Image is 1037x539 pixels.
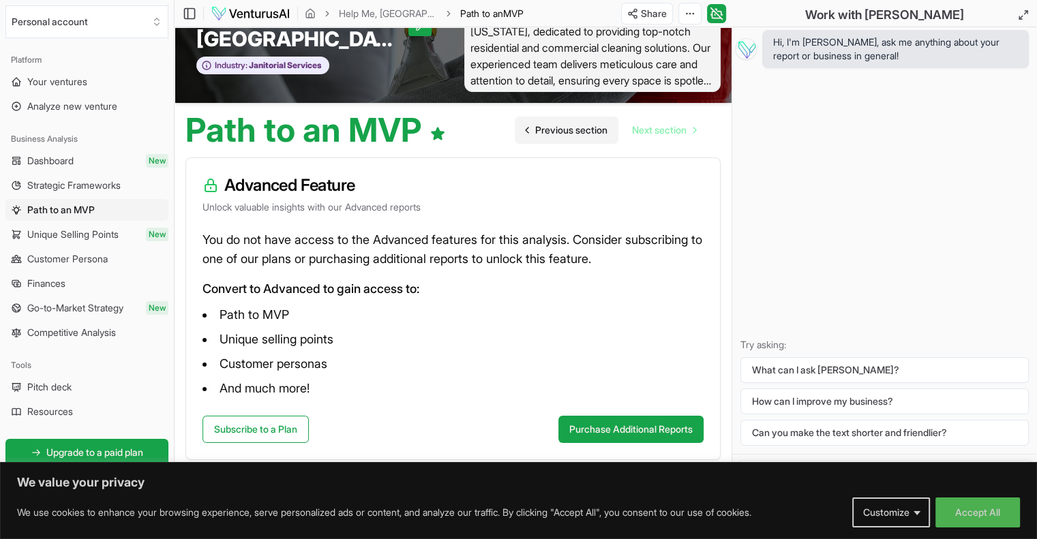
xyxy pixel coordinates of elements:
a: Subscribe to a Plan [202,416,309,443]
li: And much more! [202,378,704,399]
span: Path to an [460,7,503,19]
p: We value your privacy [17,474,1020,491]
a: DashboardNew [5,150,168,172]
li: Customer personas [202,353,704,375]
div: Platform [5,49,168,71]
span: New [146,228,168,241]
span: Share [641,7,667,20]
a: Go to next page [621,117,707,144]
button: Customize [852,497,930,527]
span: Go-to-Market Strategy [27,301,123,315]
span: Competitive Analysis [27,326,116,339]
button: Select an organization [5,5,168,38]
a: Finances [5,273,168,294]
p: Unlock valuable insights with our Advanced reports [202,200,704,214]
button: Share [621,3,673,25]
p: Try asking: [740,338,1029,352]
a: Your ventures [5,71,168,93]
a: Pitch deck [5,376,168,398]
h2: Work with [PERSON_NAME] [805,5,964,25]
span: New [146,154,168,168]
a: Unique Selling PointsNew [5,224,168,245]
button: Purchase Additional Reports [558,416,704,443]
button: What can I ask [PERSON_NAME]? [740,357,1029,383]
a: Help Me, [GEOGRAPHIC_DATA] [339,7,437,20]
span: New [146,301,168,315]
p: Convert to Advanced to gain access to: [202,279,704,298]
span: Next section [632,123,687,137]
p: You do not have access to the Advanced features for this analysis. Consider subscribing to one of... [202,230,704,268]
span: Path to anMVP [460,7,524,20]
a: Analyze new venture [5,95,168,117]
h3: Advanced Feature [202,174,704,196]
nav: breadcrumb [305,7,524,20]
nav: pagination [515,117,707,144]
img: Vera [735,38,757,60]
button: Industry:Janitorial Services [196,57,329,75]
a: Path to an MVP [5,199,168,221]
li: Unique selling points [202,328,704,350]
button: Can you make the text shorter and friendlier? [740,420,1029,446]
span: Customer Persona [27,252,108,266]
span: Pitch deck [27,380,72,394]
span: Industry: [215,60,247,71]
span: Unique Selling Points [27,228,119,241]
a: Go-to-Market StrategyNew [5,297,168,319]
p: We use cookies to enhance your browsing experience, serve personalized ads or content, and analyz... [17,504,751,521]
span: Dashboard [27,154,74,168]
h1: Path to an MVP [185,114,446,147]
a: Upgrade to a paid plan [5,439,168,466]
div: Tools [5,354,168,376]
a: Competitive Analysis [5,322,168,343]
span: Previous section [535,123,607,137]
div: Business Analysis [5,128,168,150]
a: Go to previous page [515,117,618,144]
a: Resources [5,401,168,422]
button: How can I improve my business? [740,388,1029,414]
img: logo [211,5,290,22]
a: Customer Persona [5,248,168,270]
span: Janitorial Services [247,60,322,71]
span: Hi, I'm [PERSON_NAME], ask me anything about your report or business in general! [773,35,1018,63]
span: Strategic Frameworks [27,179,121,192]
span: Path to an MVP [27,203,95,217]
span: Your ventures [27,75,87,89]
button: Accept All [935,497,1020,527]
span: Analyze new venture [27,99,117,113]
a: Strategic Frameworks [5,174,168,196]
li: Path to MVP [202,304,704,326]
span: Finances [27,277,65,290]
span: Resources [27,405,73,418]
span: Upgrade to a paid plan [46,446,143,459]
